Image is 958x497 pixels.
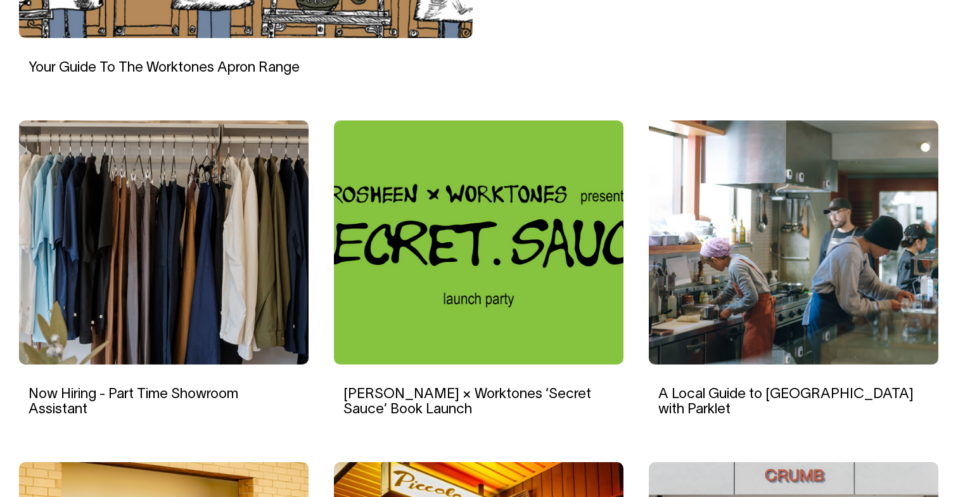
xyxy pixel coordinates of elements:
a: Now Hiring - Part Time Showroom Assistant [29,388,238,416]
img: Now Hiring - Part Time Showroom Assistant [19,120,309,365]
img: Rosheen Kaul × Worktones ‘Secret Sauce’ Book Launch [334,120,623,365]
a: [PERSON_NAME] × Worktones ‘Secret Sauce’ Book Launch [343,388,591,416]
img: A Local Guide to Tokyo with Parklet [649,120,938,365]
a: Your Guide To The Worktones Apron Range [29,61,300,74]
a: A Local Guide to [GEOGRAPHIC_DATA] with Parklet [658,388,914,416]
